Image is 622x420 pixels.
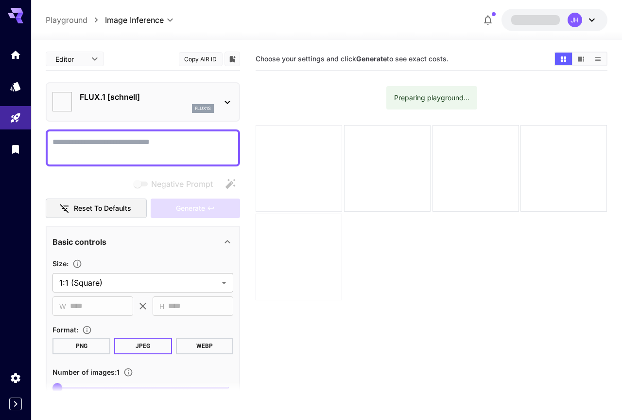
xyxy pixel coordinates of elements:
[589,53,606,65] button: Show images in list view
[10,372,21,384] div: Settings
[52,236,106,248] p: Basic controls
[114,338,172,354] button: JPEG
[52,368,120,376] span: Number of images : 1
[59,277,218,289] span: 1:1 (Square)
[256,55,449,63] span: Choose your settings and click to see exact costs.
[572,53,589,65] button: Show images in video view
[9,398,22,410] button: Expand sidebar
[52,87,233,117] div: FLUX.1 [schnell]flux1s
[394,89,469,107] div: Preparing playground...
[10,80,21,92] div: Models
[80,91,214,103] p: FLUX.1 [schnell]
[151,178,213,190] span: Negative Prompt
[176,338,234,354] button: WEBP
[179,52,223,66] button: Copy AIR ID
[52,259,69,268] span: Size :
[120,367,137,377] button: Specify how many images to generate in a single request. Each image generation will be charged se...
[159,301,164,312] span: H
[46,199,147,219] button: Reset to defaults
[105,14,164,26] span: Image Inference
[46,14,87,26] a: Playground
[46,14,105,26] nav: breadcrumb
[10,49,21,61] div: Home
[78,325,96,335] button: Choose the file format for the output image.
[52,326,78,334] span: Format :
[501,9,607,31] button: JH
[59,301,66,312] span: W
[52,338,110,354] button: PNG
[10,112,21,124] div: Playground
[555,53,572,65] button: Show images in grid view
[52,230,233,254] div: Basic controls
[228,53,237,65] button: Add to library
[356,55,387,63] b: Generate
[554,52,607,66] div: Show images in grid viewShow images in video viewShow images in list view
[55,54,86,64] span: Editor
[69,259,86,269] button: Adjust the dimensions of the generated image by specifying its width and height in pixels, or sel...
[132,178,221,190] span: Negative prompts are not compatible with the selected model.
[568,13,582,27] div: JH
[195,105,211,112] p: flux1s
[10,143,21,155] div: Library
